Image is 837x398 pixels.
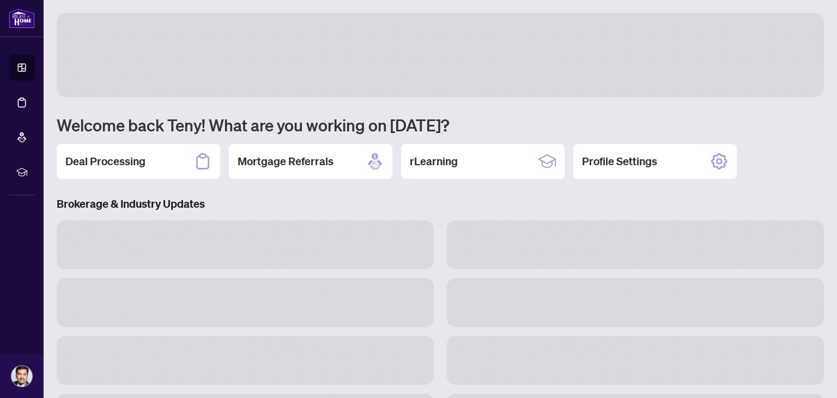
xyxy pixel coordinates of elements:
h2: Profile Settings [582,154,657,169]
h3: Brokerage & Industry Updates [57,196,824,212]
h2: Mortgage Referrals [238,154,333,169]
img: logo [9,8,35,28]
img: Profile Icon [11,366,32,387]
h2: rLearning [410,154,458,169]
h1: Welcome back Teny! What are you working on [DATE]? [57,114,824,135]
h2: Deal Processing [65,154,145,169]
